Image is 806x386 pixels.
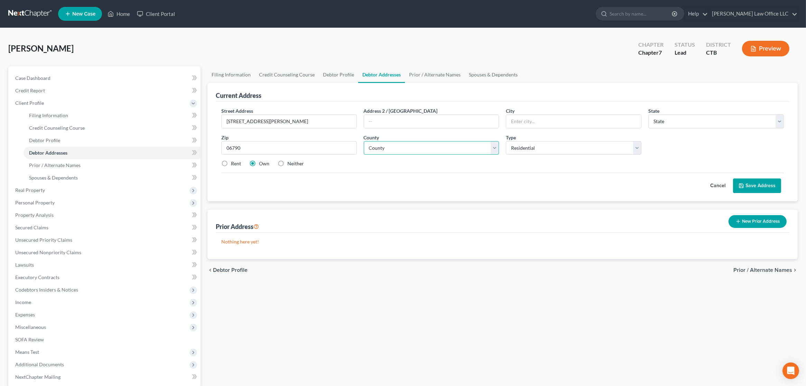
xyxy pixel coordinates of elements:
span: Expenses [15,312,35,318]
a: Client Portal [133,8,178,20]
i: chevron_right [792,267,798,273]
a: Debtor Profile [24,134,201,147]
input: Enter street address [222,115,356,128]
div: Lead [675,49,695,57]
input: Search by name... [610,7,673,20]
div: District [706,41,731,49]
span: Additional Documents [15,361,64,367]
button: Save Address [733,178,781,193]
span: Unsecured Priority Claims [15,237,72,243]
a: Spouses & Dependents [24,172,201,184]
a: SOFA Review [10,333,201,346]
a: NextChapter Mailing [10,371,201,383]
div: CTB [706,49,731,57]
span: SOFA Review [15,337,44,342]
span: Executory Contracts [15,274,59,280]
span: Means Test [15,349,39,355]
span: NextChapter Mailing [15,374,61,380]
p: Nothing here yet! [221,238,784,245]
span: Case Dashboard [15,75,50,81]
span: Zip [221,135,229,140]
span: Street Address [221,108,253,114]
a: Lawsuits [10,259,201,271]
button: Preview [742,41,789,56]
a: Filing Information [207,66,255,83]
div: Chapter [638,49,664,57]
button: chevron_left Debtor Profile [207,267,248,273]
span: Filing Information [29,112,68,118]
button: New Prior Address [729,215,787,228]
label: Own [259,160,269,167]
div: Open Intercom Messenger [782,362,799,379]
span: Secured Claims [15,224,48,230]
i: chevron_left [207,267,213,273]
div: Status [675,41,695,49]
div: Prior Address [216,222,259,231]
span: Spouses & Dependents [29,175,78,181]
label: Rent [231,160,241,167]
div: Current Address [216,91,261,100]
span: Unsecured Nonpriority Claims [15,249,81,255]
span: New Case [72,11,95,17]
span: Debtor Profile [29,137,60,143]
a: Property Analysis [10,209,201,221]
span: Property Analysis [15,212,54,218]
span: Codebtors Insiders & Notices [15,287,78,293]
a: Prior / Alternate Names [24,159,201,172]
label: Address 2 / [GEOGRAPHIC_DATA] [364,107,438,114]
div: Chapter [638,41,664,49]
a: Unsecured Nonpriority Claims [10,246,201,259]
span: Client Profile [15,100,44,106]
span: Prior / Alternate Names [29,162,81,168]
a: [PERSON_NAME] Law Office LLC [708,8,797,20]
button: Prior / Alternate Names chevron_right [733,267,798,273]
a: Debtor Addresses [24,147,201,159]
span: Lawsuits [15,262,34,268]
span: Real Property [15,187,45,193]
span: Credit Report [15,88,45,93]
a: Secured Claims [10,221,201,234]
input: -- [364,115,499,128]
span: Credit Counseling Course [29,125,85,131]
span: Debtor Addresses [29,150,67,156]
span: City [506,108,515,114]
input: XXXXX [221,141,357,155]
a: Debtor Addresses [358,66,405,83]
a: Debtor Profile [319,66,358,83]
a: Filing Information [24,109,201,122]
a: Case Dashboard [10,72,201,84]
a: Help [685,8,708,20]
a: Home [104,8,133,20]
a: Spouses & Dependents [465,66,522,83]
a: Credit Counseling Course [255,66,319,83]
label: Neither [287,160,304,167]
label: Type [506,134,516,141]
span: County [364,135,379,140]
input: Enter city... [506,115,641,128]
span: 7 [659,49,662,56]
span: Personal Property [15,200,55,205]
a: Unsecured Priority Claims [10,234,201,246]
a: Credit Counseling Course [24,122,201,134]
a: Executory Contracts [10,271,201,284]
span: [PERSON_NAME] [8,43,74,53]
span: Debtor Profile [213,267,248,273]
button: Cancel [703,179,733,193]
span: Prior / Alternate Names [733,267,792,273]
span: Miscellaneous [15,324,46,330]
span: State [648,108,659,114]
span: Income [15,299,31,305]
a: Credit Report [10,84,201,97]
a: Prior / Alternate Names [405,66,465,83]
